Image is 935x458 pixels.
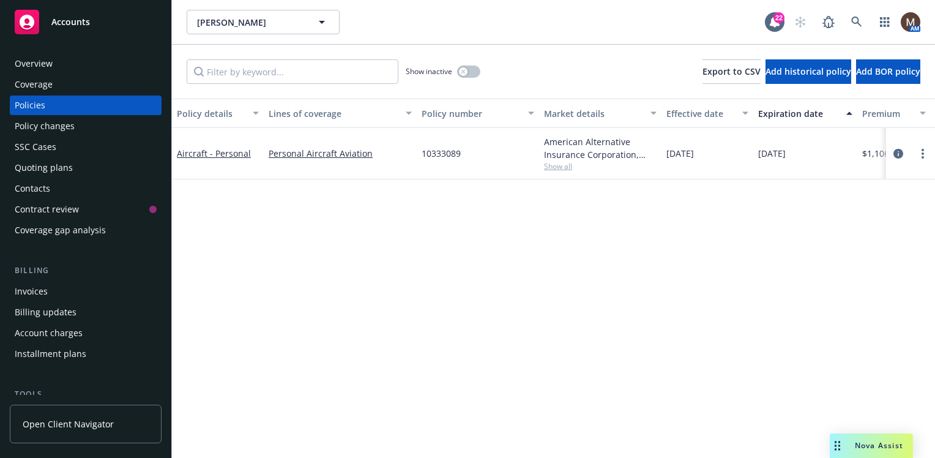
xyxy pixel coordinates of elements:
span: Show inactive [406,66,452,77]
span: $1,106.00 [862,147,901,160]
a: Coverage [10,75,162,94]
div: Policies [15,96,45,115]
div: Coverage gap analysis [15,220,106,240]
a: Contacts [10,179,162,198]
div: Expiration date [758,107,839,120]
a: SSC Cases [10,137,162,157]
div: Invoices [15,282,48,301]
a: circleInformation [891,146,906,161]
a: Start snowing [788,10,813,34]
div: Policy number [422,107,521,120]
a: Billing updates [10,302,162,322]
button: Policy number [417,99,539,128]
button: Nova Assist [830,434,913,458]
span: Nova Assist [855,440,903,451]
div: Coverage [15,75,53,94]
div: Contract review [15,200,79,219]
div: Lines of coverage [269,107,398,120]
div: Billing [10,265,162,277]
div: Policy changes [15,116,75,136]
button: Market details [539,99,661,128]
a: Policy changes [10,116,162,136]
input: Filter by keyword... [187,59,398,84]
div: Policy details [177,107,245,120]
a: Quoting plans [10,158,162,178]
span: Accounts [51,17,90,27]
span: Show all [544,161,657,171]
a: Personal Aircraft Aviation [269,147,412,160]
a: Installment plans [10,344,162,364]
button: Add historical policy [766,59,851,84]
div: Installment plans [15,344,86,364]
div: Drag to move [830,434,845,458]
a: Report a Bug [816,10,841,34]
div: Market details [544,107,643,120]
div: Effective date [666,107,735,120]
div: Account charges [15,323,83,343]
div: Contacts [15,179,50,198]
a: Coverage gap analysis [10,220,162,240]
span: Export to CSV [702,66,761,77]
div: Overview [15,54,53,73]
div: SSC Cases [15,137,56,157]
a: Accounts [10,5,162,39]
a: Account charges [10,323,162,343]
a: Aircraft - Personal [177,148,251,159]
div: Tools [10,388,162,400]
span: [DATE] [758,147,786,160]
a: Contract review [10,200,162,219]
img: photo [901,12,920,32]
span: [DATE] [666,147,694,160]
button: Premium [857,99,931,128]
button: Policy details [172,99,264,128]
button: Add BOR policy [856,59,920,84]
span: Add BOR policy [856,66,920,77]
button: [PERSON_NAME] [187,10,340,34]
a: Search [844,10,869,34]
button: Lines of coverage [264,99,417,128]
div: Billing updates [15,302,76,322]
button: Export to CSV [702,59,761,84]
span: [PERSON_NAME] [197,16,303,29]
div: American Alternative Insurance Corporation, [GEOGRAPHIC_DATA] Re, Global Aerospace Inc [544,135,657,161]
div: Quoting plans [15,158,73,178]
button: Expiration date [753,99,857,128]
a: Switch app [873,10,897,34]
span: Open Client Navigator [23,418,114,430]
span: Add historical policy [766,66,851,77]
a: Invoices [10,282,162,301]
a: more [915,146,930,161]
div: 22 [773,12,784,23]
button: Effective date [661,99,753,128]
a: Overview [10,54,162,73]
span: 10333089 [422,147,461,160]
a: Policies [10,96,162,115]
div: Premium [862,107,912,120]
